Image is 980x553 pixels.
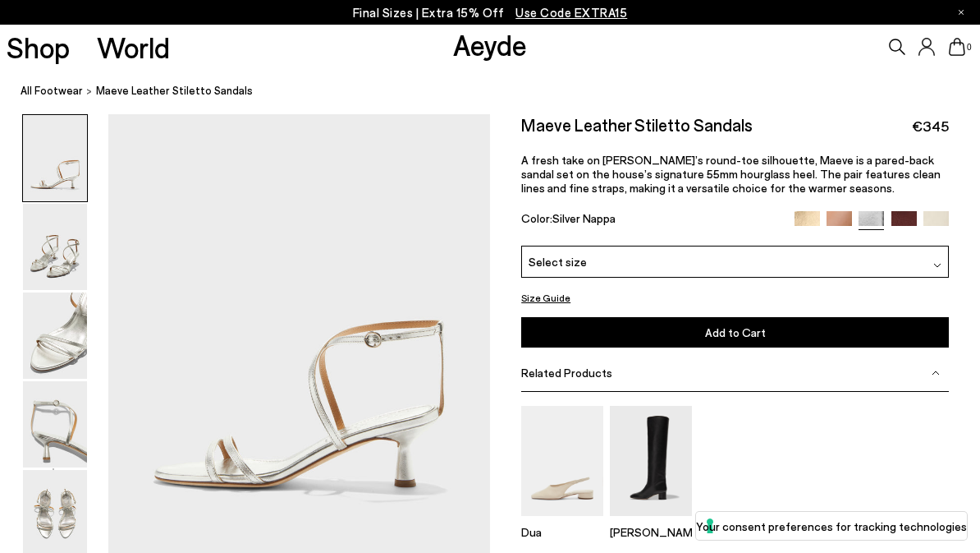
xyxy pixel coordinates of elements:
[521,525,603,539] p: Dua
[21,69,980,114] nav: breadcrumb
[7,33,70,62] a: Shop
[521,153,941,195] span: A fresh take on [PERSON_NAME]’s round-toe silhouette, Maeve is a pared-back sandal set on the hou...
[521,317,949,348] button: Add to Cart
[610,525,692,539] p: [PERSON_NAME]
[705,325,766,339] span: Add to Cart
[353,2,628,23] p: Final Sizes | Extra 15% Off
[912,116,949,136] span: €345
[610,505,692,539] a: Willa Leather Over-Knee Boots [PERSON_NAME]
[23,381,87,468] img: Maeve Leather Stiletto Sandals - Image 4
[515,5,627,20] span: Navigate to /collections/ss25-final-sizes
[933,261,941,270] img: svg%3E
[521,211,781,230] div: Color:
[521,114,753,135] h2: Maeve Leather Stiletto Sandals
[932,369,940,377] img: svg%3E
[453,27,527,62] a: Aeyde
[949,38,965,56] a: 0
[529,253,587,270] span: Select size
[97,33,170,62] a: World
[96,82,253,99] span: Maeve Leather Stiletto Sandals
[521,406,603,515] img: Dua Slingback Flats
[21,82,83,99] a: All Footwear
[23,115,87,201] img: Maeve Leather Stiletto Sandals - Image 1
[23,204,87,290] img: Maeve Leather Stiletto Sandals - Image 2
[552,211,616,225] span: Silver Nappa
[521,288,570,308] button: Size Guide
[965,43,973,52] span: 0
[610,406,692,515] img: Willa Leather Over-Knee Boots
[23,293,87,379] img: Maeve Leather Stiletto Sandals - Image 3
[696,518,967,535] label: Your consent preferences for tracking technologies
[521,366,612,380] span: Related Products
[521,505,603,539] a: Dua Slingback Flats Dua
[696,512,967,540] button: Your consent preferences for tracking technologies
